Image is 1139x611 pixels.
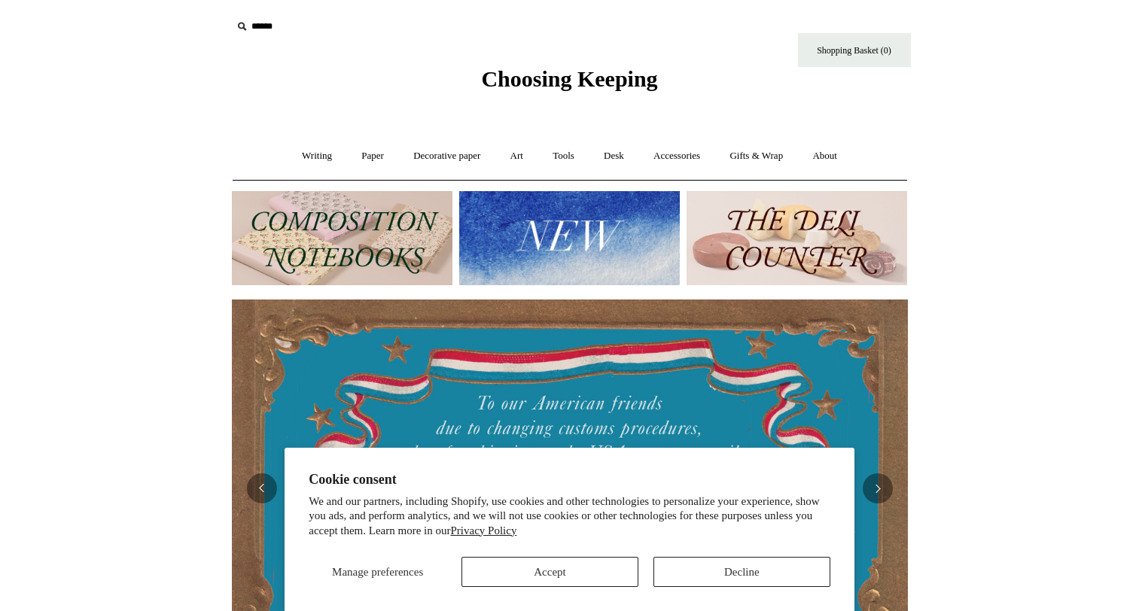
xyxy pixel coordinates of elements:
button: Accept [461,557,638,587]
button: Decline [653,557,830,587]
a: Privacy Policy [451,524,517,537]
button: Next [863,473,893,503]
a: Accessories [640,136,714,176]
img: 202302 Composition ledgers.jpg__PID:69722ee6-fa44-49dd-a067-31375e5d54ec [232,191,452,285]
a: Gifts & Wrap [716,136,796,176]
span: Choosing Keeping [481,66,657,91]
a: Paper [348,136,397,176]
a: Decorative paper [400,136,494,176]
a: Art [497,136,537,176]
h2: Cookie consent [309,472,830,488]
button: Previous [247,473,277,503]
a: Writing [288,136,346,176]
a: Tools [539,136,588,176]
a: Choosing Keeping [481,78,657,89]
button: Manage preferences [309,557,446,587]
span: Manage preferences [332,566,423,578]
a: Shopping Basket (0) [798,33,911,67]
img: The Deli Counter [687,191,907,285]
a: About [799,136,851,176]
a: Desk [590,136,638,176]
p: We and our partners, including Shopify, use cookies and other technologies to personalize your ex... [309,494,830,539]
img: New.jpg__PID:f73bdf93-380a-4a35-bcfe-7823039498e1 [459,191,680,285]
